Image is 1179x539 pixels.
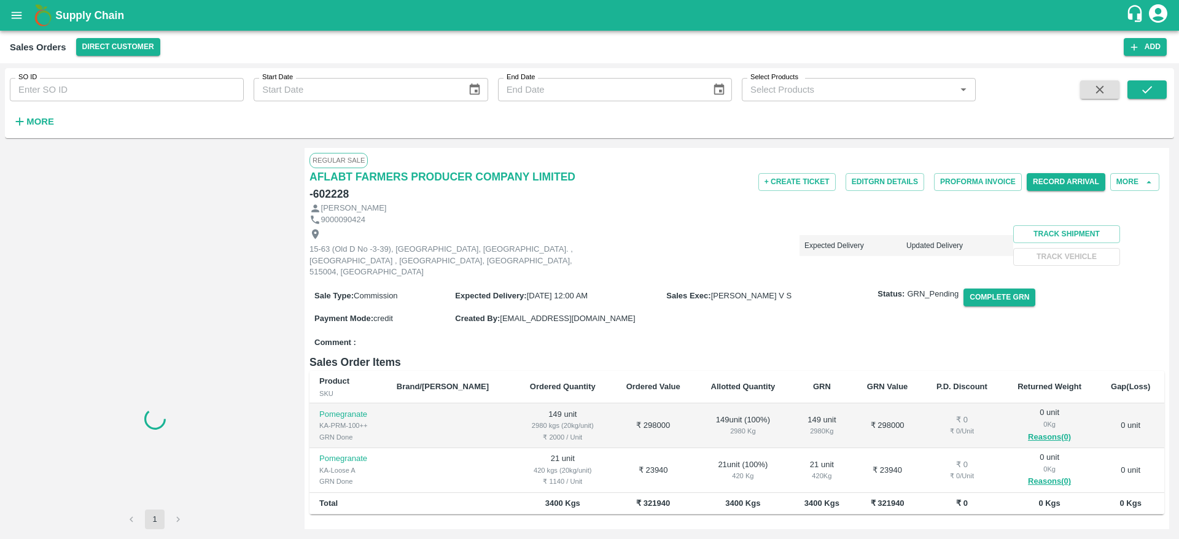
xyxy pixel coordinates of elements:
[31,3,55,28] img: logo
[1018,382,1081,391] b: Returned Weight
[711,382,776,391] b: Allotted Quantity
[314,291,354,300] label: Sale Type :
[705,414,781,437] div: 149 unit ( 100 %)
[611,448,695,493] td: ₹ 23940
[846,173,924,191] button: EditGRN Details
[1119,498,1141,508] b: 0 Kgs
[707,78,731,101] button: Choose date
[309,354,1164,371] h6: Sales Order Items
[705,459,781,482] div: 21 unit ( 100 %)
[530,382,596,391] b: Ordered Quantity
[758,173,836,191] button: + Create Ticket
[120,510,190,529] nav: pagination navigation
[932,414,992,426] div: ₹ 0
[853,403,922,448] td: ₹ 298000
[1111,382,1150,391] b: Gap(Loss)
[932,459,992,471] div: ₹ 0
[963,289,1035,306] button: Complete GRN
[319,409,377,421] p: Pomegranate
[801,414,843,437] div: 149 unit
[314,337,356,349] label: Comment :
[801,459,843,482] div: 21 unit
[319,453,377,465] p: Pomegranate
[524,432,601,443] div: ₹ 2000 / Unit
[1012,463,1088,475] div: 0 Kg
[626,382,680,391] b: Ordered Value
[354,291,398,300] span: Commission
[55,7,1126,24] a: Supply Chain
[1012,407,1088,444] div: 0 unit
[314,314,373,323] label: Payment Mode :
[813,382,831,391] b: GRN
[321,203,387,214] p: [PERSON_NAME]
[1126,4,1147,26] div: customer-support
[524,420,601,431] div: 2980 kgs (20kg/unit)
[801,425,843,436] div: 2980 Kg
[956,498,968,508] b: ₹ 0
[705,470,781,481] div: 420 Kg
[397,382,489,391] b: Brand/[PERSON_NAME]
[319,465,377,476] div: KA-Loose A
[18,72,37,82] label: SO ID
[1012,452,1088,489] div: 0 unit
[750,72,798,82] label: Select Products
[636,498,670,508] b: ₹ 321940
[1147,2,1169,28] div: account of current user
[319,388,377,399] div: SKU
[932,470,992,481] div: ₹ 0 / Unit
[500,314,635,323] span: [EMAIL_ADDRESS][DOMAIN_NAME]
[524,465,601,476] div: 420 kgs (20kg/unit)
[309,244,586,278] p: 15-63 (Old D No -3-39), [GEOGRAPHIC_DATA], [GEOGRAPHIC_DATA]. , [GEOGRAPHIC_DATA] , [GEOGRAPHIC_D...
[867,382,908,391] b: GRN Value
[10,111,57,132] button: More
[1012,430,1088,444] button: Reasons(0)
[309,168,575,185] a: AFLABT FARMERS PRODUCER COMPANY LIMITED
[877,289,905,300] label: Status:
[10,78,244,101] input: Enter SO ID
[1027,173,1105,191] button: Record Arrival
[1097,448,1164,493] td: 0 unit
[1110,173,1159,191] button: More
[853,448,922,493] td: ₹ 23940
[936,382,987,391] b: P.D. Discount
[1097,403,1164,448] td: 0 unit
[527,291,588,300] span: [DATE] 12:00 AM
[319,420,377,431] div: KA-PRM-100++
[1012,419,1088,430] div: 0 Kg
[705,425,781,436] div: 2980 Kg
[455,314,500,323] label: Created By :
[10,39,66,55] div: Sales Orders
[1013,225,1120,243] button: Track Shipment
[145,510,165,529] button: page 1
[507,72,535,82] label: End Date
[514,403,611,448] td: 149 unit
[611,403,695,448] td: ₹ 298000
[745,82,952,98] input: Select Products
[463,78,486,101] button: Choose date
[711,291,792,300] span: [PERSON_NAME] V S
[1124,38,1167,56] button: Add
[319,432,377,443] div: GRN Done
[871,498,905,508] b: ₹ 321940
[498,78,702,101] input: End Date
[455,291,526,300] label: Expected Delivery :
[804,498,839,508] b: 3400 Kgs
[254,78,458,101] input: Start Date
[319,498,338,508] b: Total
[55,9,124,21] b: Supply Chain
[76,38,160,56] button: Select DC
[319,376,349,386] b: Product
[2,1,31,29] button: open drawer
[804,240,906,251] p: Expected Delivery
[955,82,971,98] button: Open
[1038,498,1060,508] b: 0 Kgs
[1012,475,1088,489] button: Reasons(0)
[725,498,760,508] b: 3400 Kgs
[373,314,393,323] span: credit
[934,173,1022,191] button: Proforma Invoice
[801,470,843,481] div: 420 Kg
[907,289,959,300] span: GRN_Pending
[26,117,54,126] strong: More
[545,498,580,508] b: 3400 Kgs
